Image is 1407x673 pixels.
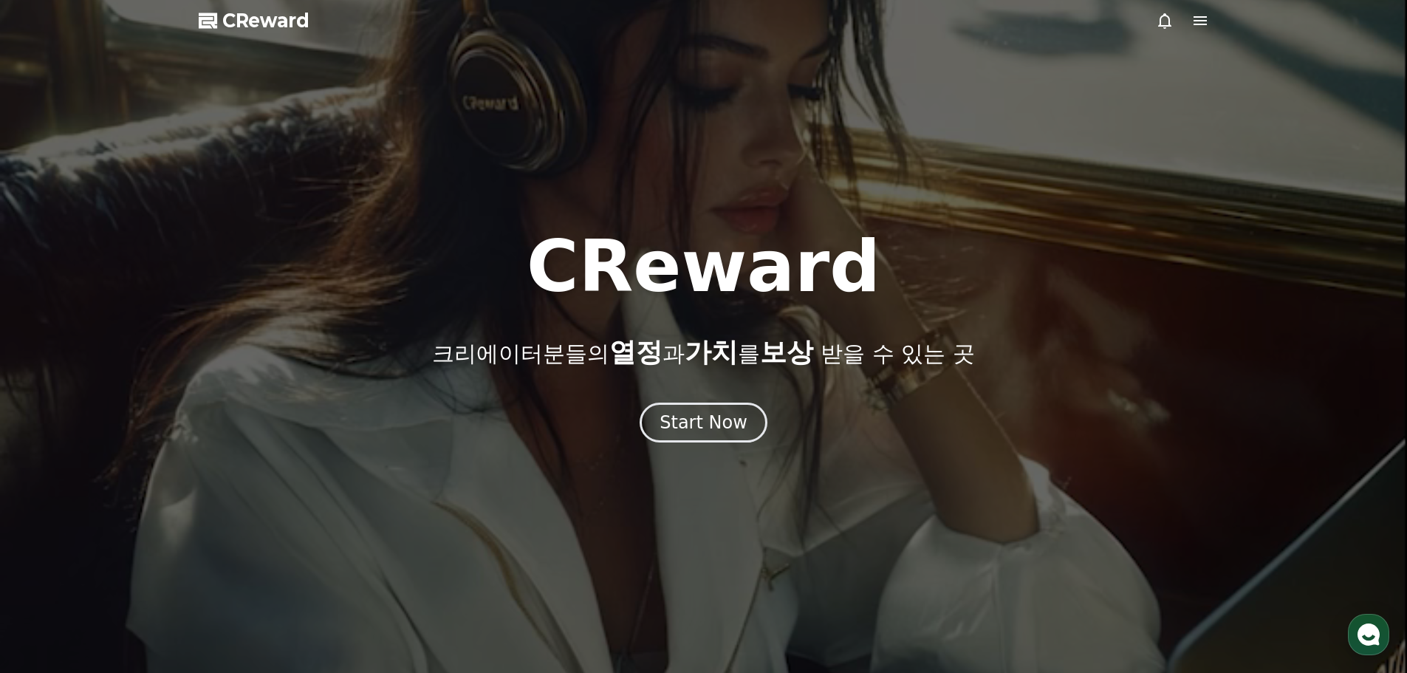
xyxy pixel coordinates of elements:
[432,338,974,367] p: 크리에이터분들의 과 를 받을 수 있는 곳
[609,337,663,367] span: 열정
[527,231,880,302] h1: CReward
[640,403,767,443] button: Start Now
[760,337,813,367] span: 보상
[660,411,747,434] div: Start Now
[222,9,309,33] span: CReward
[199,9,309,33] a: CReward
[640,417,767,431] a: Start Now
[685,337,738,367] span: 가치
